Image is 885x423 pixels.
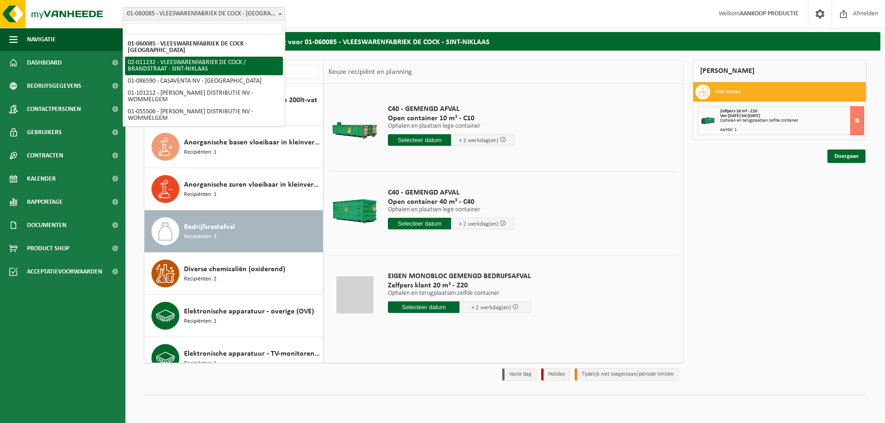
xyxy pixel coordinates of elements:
[144,126,323,168] button: Anorganische basen vloeibaar in kleinverpakking Recipiënten: 1
[144,337,323,379] button: Elektronische apparatuur - TV-monitoren (TVM) Recipiënten: 1
[144,210,323,253] button: Bedrijfsrestafval Recipiënten: 3
[27,51,62,74] span: Dashboard
[27,167,56,190] span: Kalender
[388,301,459,313] input: Selecteer datum
[27,74,81,98] span: Bedrijfsgegevens
[388,272,531,281] span: EIGEN MONOBLOC GEMENGD BEDRIJFSAFVAL
[541,368,570,381] li: Holiday
[720,113,760,118] strong: Van [DATE] tot [DATE]
[720,118,864,123] div: Ophalen en terugplaatsen zelfde container
[27,28,56,51] span: Navigatie
[144,168,323,210] button: Anorganische zuren vloeibaar in kleinverpakking Recipiënten: 1
[324,60,417,84] div: Keuze recipiënt en planning
[27,260,102,283] span: Acceptatievoorwaarden
[388,188,514,197] span: C40 - GEMENGD AFVAL
[123,7,285,20] span: 01-060085 - VLEESWARENFABRIEK DE COCK - SINT-NIKLAAS
[715,85,741,99] h3: Vlak karton
[27,190,63,214] span: Rapportage
[388,281,531,290] span: Zelfpers klant 20 m³ - Z20
[827,150,865,163] a: Doorgaan
[184,148,216,157] span: Recipiënten: 1
[125,75,283,87] li: 01-086590 - CASAVENTA NV - [GEOGRAPHIC_DATA]
[184,317,216,326] span: Recipiënten: 1
[123,7,285,21] span: 01-060085 - VLEESWARENFABRIEK DE COCK - SINT-NIKLAAS
[388,134,451,146] input: Selecteer datum
[27,121,62,144] span: Gebruikers
[184,306,314,317] span: Elektronische apparatuur - overige (OVE)
[740,10,799,17] strong: AANKOOP PRODUCTIE
[125,38,283,57] li: 01-060085 - VLEESWARENFABRIEK DE COCK - [GEOGRAPHIC_DATA]
[388,123,514,130] p: Ophalen en plaatsen lege container
[184,221,235,233] span: Bedrijfsrestafval
[184,264,285,275] span: Diverse chemicaliën (oxiderend)
[130,32,880,50] h2: Kies uw afvalstoffen en recipiënten - aanvraag voor 01-060085 - VLEESWARENFABRIEK DE COCK - SINT-...
[144,253,323,295] button: Diverse chemicaliën (oxiderend) Recipiënten: 2
[502,368,537,381] li: Vaste dag
[125,106,283,124] li: 01-055506 - [PERSON_NAME] DISTRIBUTIE NV - WOMMELGEM
[125,57,283,75] li: 02-011232 - VLEESWARENFABRIEK DE COCK / BRANDSTRAAT - SINT-NIKLAAS
[388,114,514,123] span: Open container 10 m³ - C10
[144,295,323,337] button: Elektronische apparatuur - overige (OVE) Recipiënten: 1
[184,190,216,199] span: Recipiënten: 1
[184,348,321,359] span: Elektronische apparatuur - TV-monitoren (TVM)
[459,221,498,227] span: + 2 werkdag(en)
[388,218,451,229] input: Selecteer datum
[27,98,81,121] span: Contactpersonen
[388,290,531,297] p: Ophalen en terugplaatsen zelfde container
[184,179,321,190] span: Anorganische zuren vloeibaar in kleinverpakking
[693,60,866,82] div: [PERSON_NAME]
[472,305,511,311] span: + 2 werkdag(en)
[27,144,63,167] span: Contracten
[125,87,283,106] li: 01-101212 - [PERSON_NAME] DISTRIBUTIE NV - WOMMELGEM
[388,197,514,207] span: Open container 40 m³ - C40
[720,109,757,114] span: Zelfpers 20 m³ - Z20
[459,137,498,143] span: + 2 werkdag(en)
[27,237,69,260] span: Product Shop
[184,275,216,284] span: Recipiënten: 2
[388,207,514,213] p: Ophalen en plaatsen lege container
[184,137,321,148] span: Anorganische basen vloeibaar in kleinverpakking
[720,128,864,132] div: Aantal: 1
[27,214,66,237] span: Documenten
[184,359,216,368] span: Recipiënten: 1
[388,104,514,114] span: C40 - GEMENGD AFVAL
[575,368,679,381] li: Tijdelijk niet toegestaan/période limitée
[184,233,216,241] span: Recipiënten: 3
